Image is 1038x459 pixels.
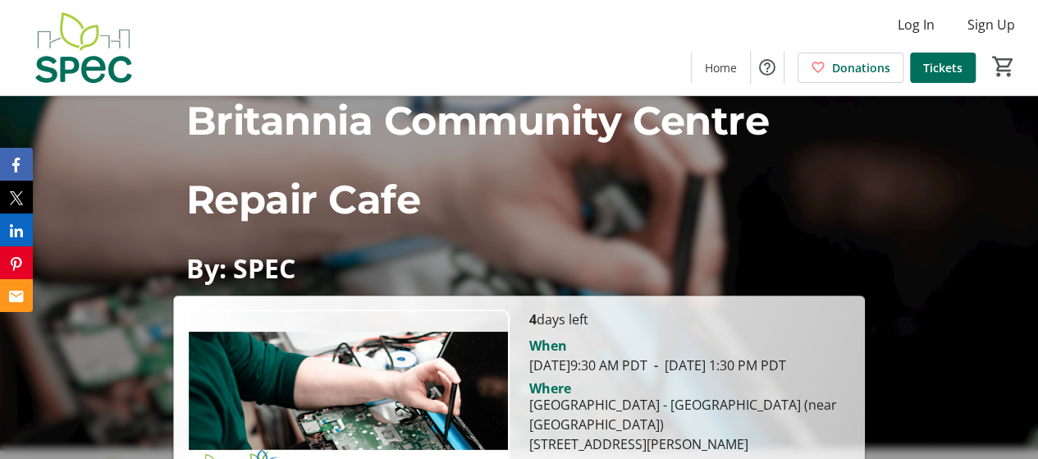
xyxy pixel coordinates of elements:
[954,11,1028,38] button: Sign Up
[529,310,537,328] span: 4
[647,356,786,374] span: [DATE] 1:30 PM PDT
[798,53,903,83] a: Donations
[529,434,852,454] div: [STREET_ADDRESS][PERSON_NAME]
[692,53,750,83] a: Home
[186,254,852,282] p: By: SPEC
[529,395,852,434] div: [GEOGRAPHIC_DATA] - [GEOGRAPHIC_DATA] (near [GEOGRAPHIC_DATA])
[705,59,737,76] span: Home
[647,356,665,374] span: -
[529,336,567,356] div: When
[10,7,156,89] img: SPEC's Logo
[967,15,1015,34] span: Sign Up
[529,382,571,395] div: Where
[186,97,769,223] sup: Britannia Community Centre Repair Cafe
[751,51,784,84] button: Help
[898,15,935,34] span: Log In
[989,52,1018,81] button: Cart
[923,59,963,76] span: Tickets
[910,53,976,83] a: Tickets
[529,310,852,329] p: days left
[885,11,948,38] button: Log In
[529,356,647,374] span: [DATE] 9:30 AM PDT
[832,59,890,76] span: Donations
